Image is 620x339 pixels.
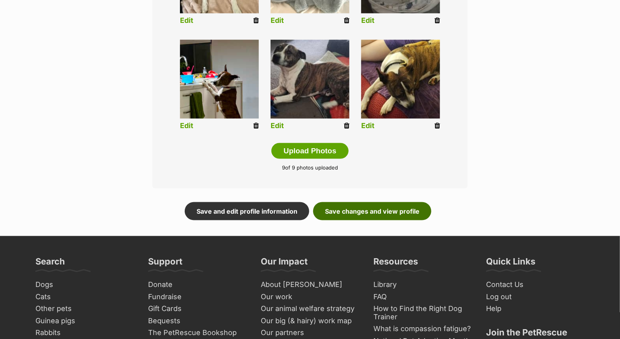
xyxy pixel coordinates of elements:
a: Gift Cards [145,303,250,315]
span: 9 [282,164,285,171]
h3: Our Impact [261,256,308,272]
a: Cats [32,291,137,303]
img: mwtig7ax1csc7gc4v2bw.jpg [180,40,259,119]
a: Our animal welfare strategy [258,303,362,315]
a: Edit [361,122,375,130]
a: Log out [483,291,588,303]
a: Dogs [32,279,137,291]
a: FAQ [370,291,475,303]
a: Edit [271,122,284,130]
a: Guinea pigs [32,315,137,328]
a: What is compassion fatigue? [370,323,475,335]
button: Upload Photos [271,143,349,159]
a: Our big (& hairy) work map [258,315,362,328]
img: d698il2m7f9ysp5hjlyg.jpg [361,40,440,119]
img: iqwyfjwtrlk0tfl3hcdg.jpg [271,40,349,119]
a: Library [370,279,475,291]
a: Our work [258,291,362,303]
a: About [PERSON_NAME] [258,279,362,291]
a: Contact Us [483,279,588,291]
p: of 9 photos uploaded [164,164,456,172]
h3: Support [148,256,182,272]
a: Bequests [145,315,250,328]
h3: Search [35,256,65,272]
a: Edit [271,17,284,25]
a: Save and edit profile information [185,202,309,220]
a: How to Find the Right Dog Trainer [370,303,475,323]
a: Edit [361,17,375,25]
a: Edit [180,17,193,25]
a: Help [483,303,588,315]
a: Fundraise [145,291,250,303]
a: Donate [145,279,250,291]
h3: Quick Links [486,256,535,272]
h3: Resources [373,256,418,272]
a: Other pets [32,303,137,315]
a: Save changes and view profile [313,202,431,220]
a: Edit [180,122,193,130]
